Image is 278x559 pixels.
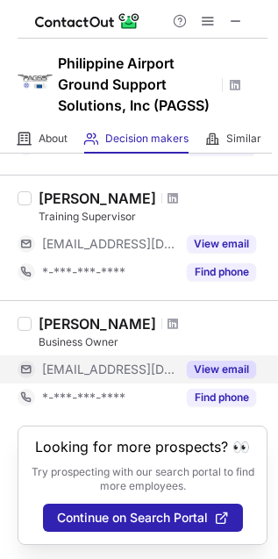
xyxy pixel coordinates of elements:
header: Looking for more prospects? 👀 [35,439,250,455]
span: [EMAIL_ADDRESS][DOMAIN_NAME] [42,362,176,377]
img: 5e9a0bfbbe1cdc7966e49b41451dbad7 [18,64,53,99]
button: Reveal Button [187,263,256,281]
p: Try prospecting with our search portal to find more employees. [31,465,254,493]
span: Decision makers [105,132,189,146]
button: Reveal Button [187,361,256,378]
div: [PERSON_NAME] [39,315,156,333]
button: Reveal Button [187,389,256,406]
img: ContactOut v5.3.10 [35,11,140,32]
button: Continue on Search Portal [43,504,243,532]
span: [EMAIL_ADDRESS][DOMAIN_NAME] [42,236,176,252]
div: Business Owner [39,334,267,350]
span: Continue on Search Portal [57,511,208,525]
span: Similar [226,132,261,146]
div: Training Supervisor [39,209,267,225]
h1: Philippine Airport Ground Support Solutions, Inc (PAGSS) [58,53,216,116]
div: [PERSON_NAME] [39,190,156,207]
span: About [39,132,68,146]
button: Reveal Button [187,235,256,253]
